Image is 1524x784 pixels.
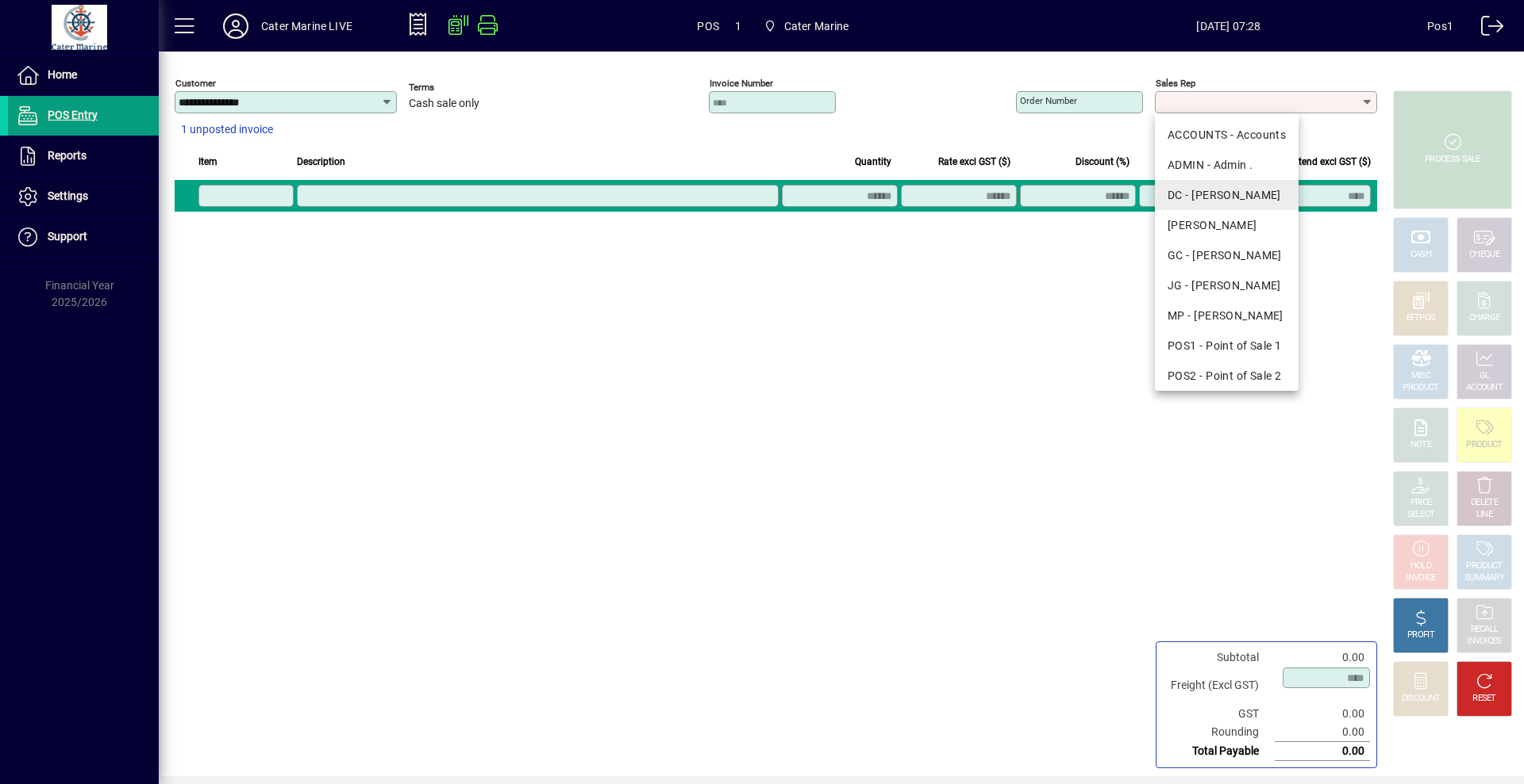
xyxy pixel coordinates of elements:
[1476,509,1492,521] div: LINE
[1425,154,1480,166] div: PROCESS SALE
[1469,249,1499,261] div: CHEQUE
[1471,497,1498,509] div: DELETE
[1155,361,1299,391] mat-option: POS2 - Point of Sale 2
[1464,572,1504,584] div: SUMMARY
[1163,667,1275,705] td: Freight (Excl GST)
[1407,312,1436,324] div: EFTPOS
[1168,157,1286,174] div: ADMIN - Admin .
[1168,127,1286,143] div: ACCOUNTS - Accounts
[210,12,261,40] button: Profile
[8,136,159,176] a: Reports
[48,230,87,243] span: Support
[198,153,217,170] span: Item
[1030,13,1428,39] span: [DATE] 07:28
[1156,78,1195,89] mat-label: Sales rep
[1275,723,1370,742] td: 0.00
[1155,331,1299,361] mat-option: POS1 - Point of Sale 1
[1407,629,1434,641] div: PROFIT
[1168,187,1286,204] div: DC - [PERSON_NAME]
[757,12,856,40] span: Cater Marine
[1467,636,1501,648] div: INVOICES
[1407,509,1435,521] div: SELECT
[8,177,159,216] a: Settings
[1480,370,1490,382] div: GL
[735,13,741,39] span: 1
[48,149,87,162] span: Reports
[175,78,216,89] mat-label: Customer
[1472,693,1496,705] div: RESET
[1168,217,1286,234] div: [PERSON_NAME]
[1466,439,1502,451] div: PRODUCT
[261,13,352,39] div: Cater Marine LIVE
[1410,439,1431,451] div: NOTE
[175,116,279,144] button: 1 unposted invoice
[1155,240,1299,270] mat-option: GC - Gerard Cantin
[1469,3,1504,55] a: Logout
[1466,560,1502,572] div: PRODUCT
[1168,338,1286,354] div: POS1 - Point of Sale 1
[1168,368,1286,384] div: POS2 - Point of Sale 2
[181,121,273,138] span: 1 unposted invoice
[8,55,159,95] a: Home
[48,109,98,121] span: POS Entry
[1155,300,1299,331] mat-option: MP - Margaret Pierce
[48,68,77,81] span: Home
[1163,648,1275,667] td: Subtotal
[1168,308,1286,324] div: MP - [PERSON_NAME]
[1155,270,1299,300] mat-option: JG - John Giles
[1402,693,1440,705] div: DISCOUNT
[1163,723,1275,742] td: Rounding
[938,153,1010,170] span: Rate excl GST ($)
[409,98,479,110] span: Cash sale only
[1163,742,1275,761] td: Total Payable
[1469,312,1500,324] div: CHARGE
[1168,277,1286,294] div: JG - [PERSON_NAME]
[297,153,345,170] span: Description
[1020,95,1077,106] mat-label: Order number
[1275,648,1370,667] td: 0.00
[1427,13,1453,39] div: Pos1
[1076,153,1130,170] span: Discount (%)
[1155,210,1299,240] mat-option: DEB - Debbie McQuarters
[1411,370,1430,382] div: MISC
[1410,497,1432,509] div: PRICE
[1403,382,1438,394] div: PRODUCT
[1155,150,1299,180] mat-option: ADMIN - Admin .
[1275,742,1370,761] td: 0.00
[697,13,719,39] span: POS
[710,78,773,89] mat-label: Invoice number
[1155,120,1299,150] mat-option: ACCOUNTS - Accounts
[1466,382,1503,394] div: ACCOUNT
[1406,572,1435,584] div: INVOICE
[48,189,88,202] span: Settings
[409,82,504,93] span: Terms
[784,13,849,39] span: Cater Marine
[855,153,891,170] span: Quantity
[1410,249,1431,261] div: CASH
[8,217,159,257] a: Support
[1410,560,1431,572] div: HOLD
[1163,705,1275,723] td: GST
[1275,705,1370,723] td: 0.00
[1168,247,1286,264] div: GC - [PERSON_NAME]
[1288,153,1371,170] span: Extend excl GST ($)
[1471,624,1499,636] div: RECALL
[1155,180,1299,210] mat-option: DC - Dan Cleaver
